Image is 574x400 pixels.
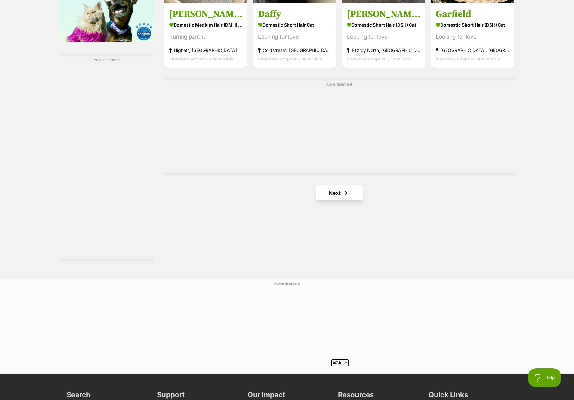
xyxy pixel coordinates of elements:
strong: [GEOGRAPHIC_DATA], [GEOGRAPHIC_DATA] [436,46,509,54]
a: [PERSON_NAME] Domestic Short Hair (DSH) Cat Looking for love Fitzroy North, [GEOGRAPHIC_DATA] Int... [342,3,425,68]
div: Looking for love [258,33,331,41]
span: Interstate adoption unavailable [436,56,500,61]
div: Purring panthur [169,33,243,41]
a: Garfield Domestic Short Hair (DSH) Cat Looking for love [GEOGRAPHIC_DATA], [GEOGRAPHIC_DATA] Inte... [431,3,514,68]
strong: Coldstream, [GEOGRAPHIC_DATA] [258,46,331,54]
strong: Domestic Medium Hair (DMH) Cat [169,20,243,29]
h3: Daffy [258,8,331,20]
a: Daffy Domestic Short Hair Cat Looking for love Coldstream, [GEOGRAPHIC_DATA] Interstate adoption ... [253,3,336,68]
nav: Pagination [164,185,515,200]
div: Advertisement [164,78,515,175]
span: Close [331,359,349,366]
span: Interstate adoption unavailable [169,56,233,61]
strong: Fitzroy North, [GEOGRAPHIC_DATA] [347,46,420,54]
iframe: Help Scout Beacon - Open [528,368,561,387]
span: Interstate adoption unavailable [347,56,411,61]
iframe: Advertisement [186,89,493,168]
div: Advertisement [59,54,154,262]
a: [PERSON_NAME] Domestic Medium Hair (DMH) Cat Purring panthur Highett, [GEOGRAPHIC_DATA] Interstat... [164,3,247,68]
iframe: Advertisement [59,65,154,255]
iframe: Advertisement [134,368,441,397]
h3: Garfield [436,8,509,20]
span: Interstate adoption unavailable [258,56,322,61]
a: Next page [316,185,363,200]
div: Looking for love [347,33,420,41]
strong: Domestic Short Hair (DSH) Cat [347,20,420,29]
strong: Domestic Short Hair (DSH) Cat [436,20,509,29]
h3: [PERSON_NAME] [169,8,243,20]
h3: [PERSON_NAME] [347,8,420,20]
iframe: Advertisement [134,289,441,368]
strong: Highett, [GEOGRAPHIC_DATA] [169,46,243,54]
strong: Domestic Short Hair Cat [258,20,331,29]
div: Looking for love [436,33,509,41]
